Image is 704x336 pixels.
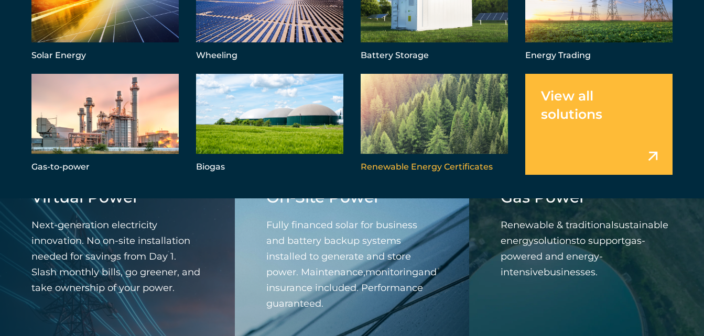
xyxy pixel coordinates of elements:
span: monitoring [365,266,418,278]
a: View all solutions [525,74,673,175]
span: solutions [534,235,576,247]
span: businesses. [544,266,598,278]
span: solar for business and battery backup [266,219,417,247]
span: systems installed to generate and store power. Maintenance, [266,235,411,278]
span: to support [576,235,625,247]
span: and insurance included. Performance guaranteed. [266,266,437,309]
span: Next-generation electricity innovation. No on-site installation needed for savings from Day 1. Sl... [31,219,200,294]
span: Renewable & traditional [501,219,614,231]
span: sustainable energy [501,219,668,247]
span: gas-powered and energy-intensive [501,235,645,278]
span: Fully financed [266,219,333,231]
